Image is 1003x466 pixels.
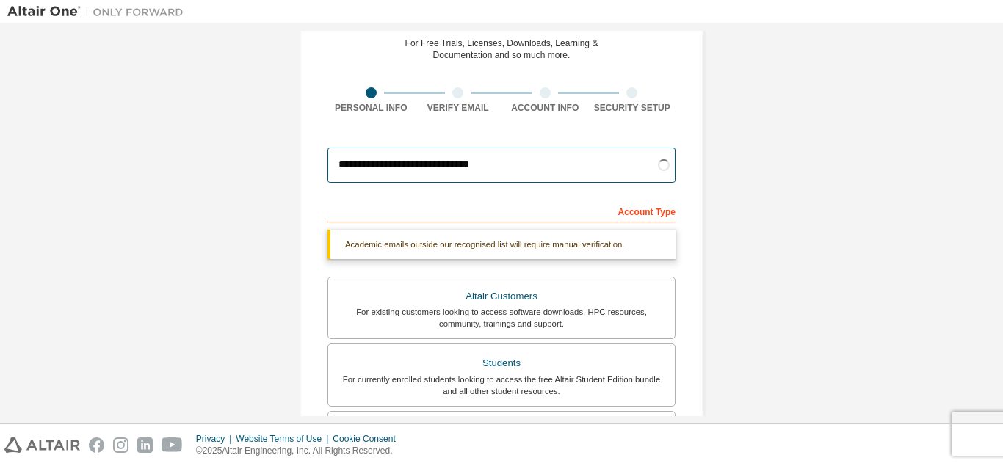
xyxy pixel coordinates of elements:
img: youtube.svg [162,437,183,453]
img: instagram.svg [113,437,128,453]
div: Altair Customers [337,286,666,307]
div: Security Setup [589,102,676,114]
div: Account Type [327,199,676,222]
div: For Free Trials, Licenses, Downloads, Learning & Documentation and so much more. [405,37,598,61]
div: Academic emails outside our recognised list will require manual verification. [327,230,676,259]
div: Verify Email [415,102,502,114]
img: facebook.svg [89,437,104,453]
div: Privacy [196,433,236,445]
img: linkedin.svg [137,437,153,453]
div: Students [337,353,666,374]
div: Account Info [501,102,589,114]
div: For currently enrolled students looking to access the free Altair Student Edition bundle and all ... [337,374,666,397]
div: Website Terms of Use [236,433,333,445]
div: Cookie Consent [333,433,404,445]
p: © 2025 Altair Engineering, Inc. All Rights Reserved. [196,445,405,457]
img: altair_logo.svg [4,437,80,453]
div: Personal Info [327,102,415,114]
div: For existing customers looking to access software downloads, HPC resources, community, trainings ... [337,306,666,330]
img: Altair One [7,4,191,19]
